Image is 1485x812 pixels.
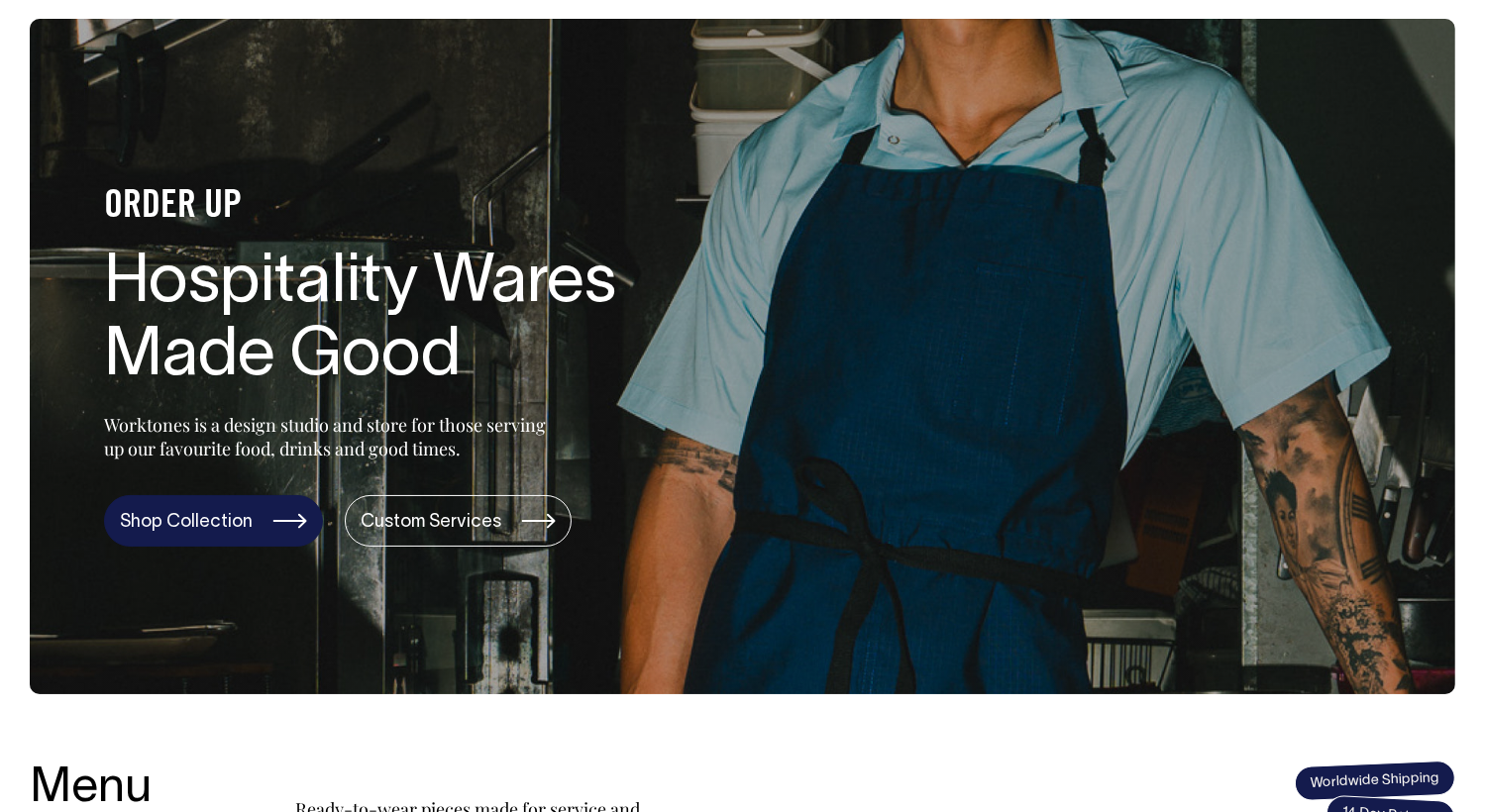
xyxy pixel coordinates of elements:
[345,495,572,547] a: Custom Services
[1294,760,1455,801] span: Worldwide Shipping
[104,248,738,396] h1: Hospitality Wares Made Good
[104,413,555,460] p: Worktones is a design studio and store for those serving up our favourite food, drinks and good t...
[104,186,738,228] h4: ORDER UP
[104,495,323,547] a: Shop Collection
